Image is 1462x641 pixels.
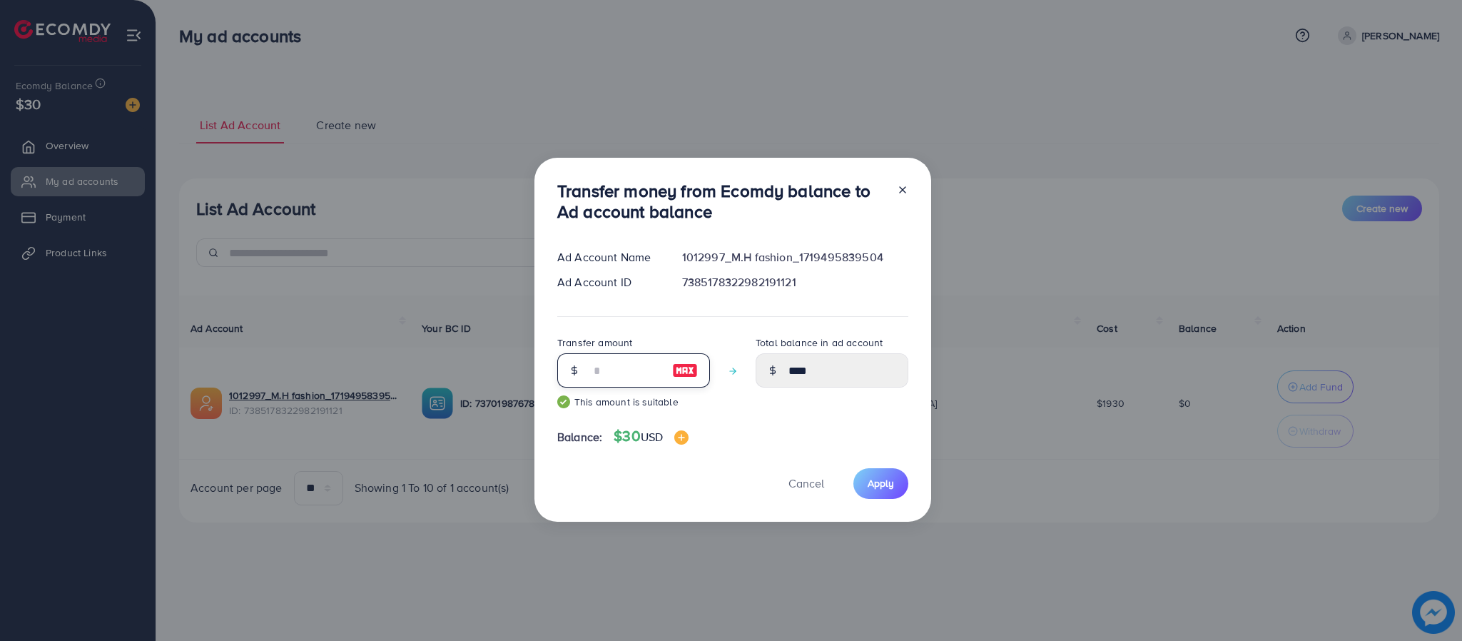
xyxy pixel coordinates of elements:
[671,249,920,266] div: 1012997_M.H fashion_1719495839504
[557,335,632,350] label: Transfer amount
[546,249,671,266] div: Ad Account Name
[853,468,908,499] button: Apply
[788,475,824,491] span: Cancel
[674,430,689,445] img: image
[671,274,920,291] div: 7385178322982191121
[557,395,710,409] small: This amount is suitable
[557,429,602,445] span: Balance:
[868,476,894,490] span: Apply
[546,274,671,291] div: Ad Account ID
[614,428,689,445] h4: $30
[557,181,885,222] h3: Transfer money from Ecomdy balance to Ad account balance
[771,468,842,499] button: Cancel
[756,335,883,350] label: Total balance in ad account
[641,429,663,445] span: USD
[672,362,698,379] img: image
[557,395,570,408] img: guide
